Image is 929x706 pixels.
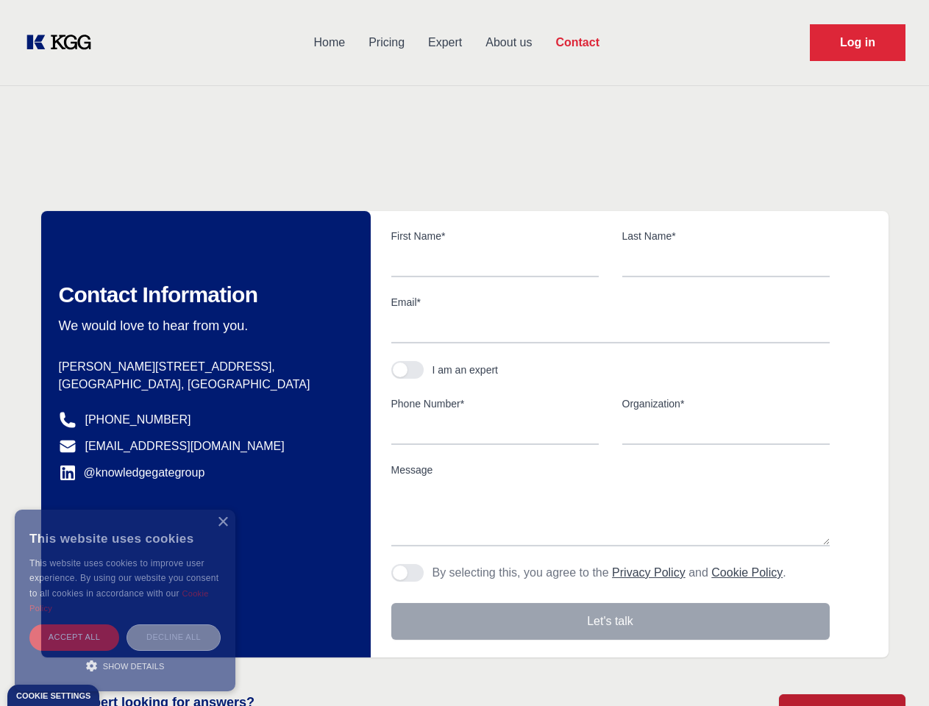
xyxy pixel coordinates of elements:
div: This website uses cookies [29,521,221,556]
a: Cookie Policy [29,589,209,613]
a: @knowledgegategroup [59,464,205,482]
button: Let's talk [391,603,830,640]
a: About us [474,24,544,62]
p: We would love to hear from you. [59,317,347,335]
p: [PERSON_NAME][STREET_ADDRESS], [59,358,347,376]
h2: Contact Information [59,282,347,308]
a: Home [302,24,357,62]
div: Decline all [127,624,221,650]
a: Privacy Policy [612,566,686,579]
a: [PHONE_NUMBER] [85,411,191,429]
span: Show details [103,662,165,671]
label: Phone Number* [391,396,599,411]
a: KOL Knowledge Platform: Talk to Key External Experts (KEE) [24,31,103,54]
p: By selecting this, you agree to the and . [433,564,786,582]
a: Cookie Policy [711,566,783,579]
p: [GEOGRAPHIC_DATA], [GEOGRAPHIC_DATA] [59,376,347,393]
label: Organization* [622,396,830,411]
label: Email* [391,295,830,310]
label: Last Name* [622,229,830,243]
div: Accept all [29,624,119,650]
div: Show details [29,658,221,673]
div: Cookie settings [16,692,90,700]
label: First Name* [391,229,599,243]
a: Request Demo [810,24,905,61]
div: Close [217,517,228,528]
a: [EMAIL_ADDRESS][DOMAIN_NAME] [85,438,285,455]
div: I am an expert [433,363,499,377]
iframe: Chat Widget [855,635,929,706]
span: This website uses cookies to improve user experience. By using our website you consent to all coo... [29,558,218,599]
label: Message [391,463,830,477]
a: Pricing [357,24,416,62]
a: Contact [544,24,611,62]
a: Expert [416,24,474,62]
